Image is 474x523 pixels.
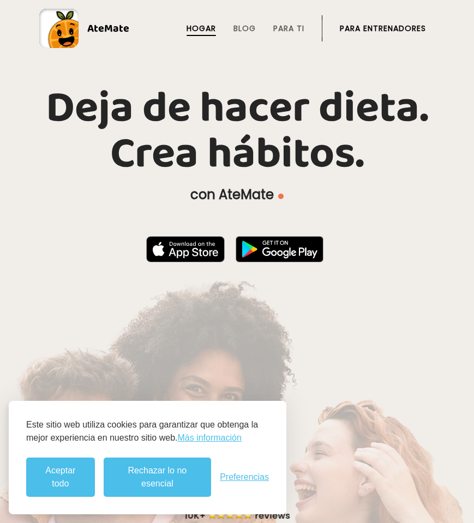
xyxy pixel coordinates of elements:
a: Más información [177,431,241,444]
font: Blog [233,23,256,34]
font: Rechazar lo no esencial [128,466,187,488]
font: Este sitio web utiliza cookies para garantizar que obtenga la mejor experiencia en nuestro sitio ... [26,420,258,442]
font: Más información [177,433,241,442]
button: Aceptar todas las cookies [26,458,95,497]
font: con AteMate [190,185,274,203]
font: Preferencias [220,472,269,482]
a: Blog [233,24,256,33]
a: Para entrenadores [340,24,426,33]
font: Para entrenadores [340,23,426,34]
font: Crea hábitos. [110,119,364,189]
a: AteMate [39,9,435,48]
img: badge-download-google.png [236,236,323,262]
a: Hogar [187,24,216,33]
font: Aceptar todo [45,466,75,488]
a: Para ti [273,24,304,33]
font: AteMate [87,20,129,37]
font: Para ti [273,23,304,34]
font: Hogar [187,23,216,34]
button: Alternar preferencias [220,472,269,482]
font: Deja de hacer dieta. [46,74,429,143]
button: Rechazar lo no esencial [104,458,212,497]
img: badge-download-apple.svg [146,236,225,262]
